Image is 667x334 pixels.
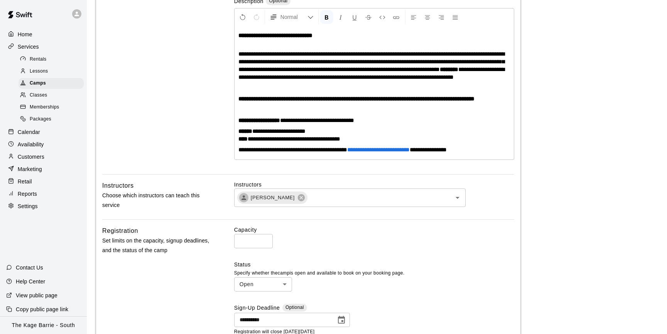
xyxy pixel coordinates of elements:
h6: Instructors [102,181,134,191]
a: Packages [19,114,87,125]
div: Lessons [19,66,84,77]
button: Right Align [435,10,448,24]
button: Insert Code [376,10,389,24]
span: [PERSON_NAME] [246,194,299,202]
p: Specify whether the camp is open and available to book on your booking page. [234,270,514,277]
span: Optional [285,305,304,310]
a: Retail [6,176,81,187]
button: Formatting Options [267,10,317,24]
p: Services [18,43,39,51]
a: Rentals [19,53,87,65]
span: Normal [280,13,307,21]
p: Set limits on the capacity, signup deadlines, and the status of the camp [102,236,209,255]
a: Home [6,29,81,40]
p: Copy public page link [16,305,68,313]
button: Format Strikethrough [362,10,375,24]
button: Undo [236,10,249,24]
a: Camps [19,78,87,90]
button: Format Bold [320,10,333,24]
p: Customers [18,153,44,161]
p: Calendar [18,128,40,136]
p: Home [18,31,32,38]
a: Calendar [6,126,81,138]
p: The Kage Barrie - South [12,321,75,329]
div: Camps [19,78,84,89]
p: Marketing [18,165,42,173]
span: Rentals [30,56,47,63]
label: Sign-Up Deadline [234,304,280,313]
a: Reports [6,188,81,200]
a: Customers [6,151,81,163]
div: [PERSON_NAME] [237,192,307,204]
p: Settings [18,202,38,210]
button: Redo [250,10,263,24]
div: Open [234,277,292,292]
span: Lessons [30,68,48,75]
p: Help Center [16,278,45,285]
span: Packages [30,115,51,123]
div: Rentals [19,54,84,65]
p: Contact Us [16,264,43,271]
button: Format Italics [334,10,347,24]
a: Classes [19,90,87,102]
a: Lessons [19,65,87,77]
p: View public page [16,292,57,299]
a: Marketing [6,163,81,175]
span: Memberships [30,103,59,111]
p: Retail [18,178,32,185]
a: Settings [6,200,81,212]
label: Instructors [234,181,514,188]
p: Availability [18,141,44,148]
label: Capacity [234,226,514,234]
div: Classes [19,90,84,101]
button: Justify Align [449,10,462,24]
p: Choose which instructors can teach this service [102,191,209,210]
button: Format Underline [348,10,361,24]
button: Center Align [421,10,434,24]
button: Insert Link [390,10,403,24]
button: Left Align [407,10,420,24]
label: Status [234,261,514,268]
a: Memberships [19,102,87,114]
a: Availability [6,139,81,150]
h6: Registration [102,226,138,236]
button: Choose date, selected date is Sep 11, 2025 [334,312,349,328]
div: Memberships [19,102,84,113]
a: Services [6,41,81,53]
div: JJ Rutherford [239,193,248,202]
span: Camps [30,80,46,87]
span: Classes [30,92,47,99]
div: Packages [19,114,84,125]
button: Open [452,192,463,203]
p: Reports [18,190,37,198]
